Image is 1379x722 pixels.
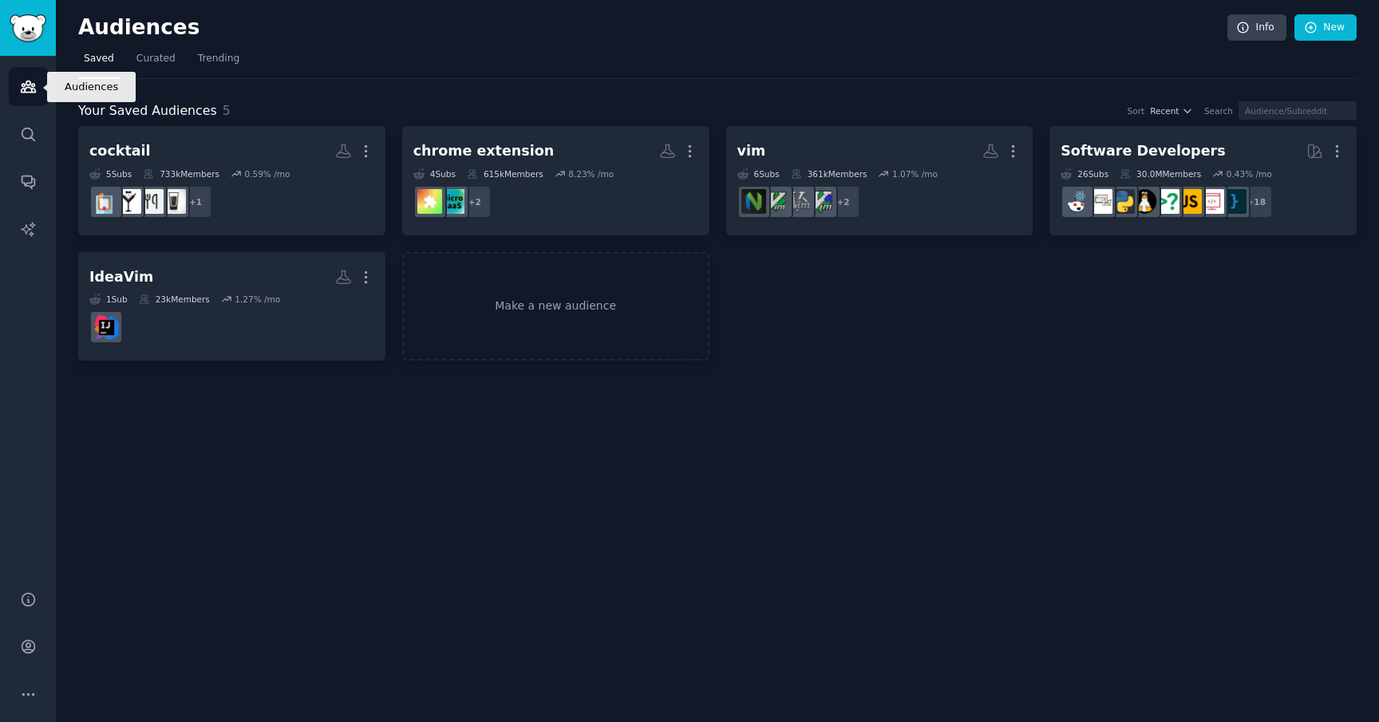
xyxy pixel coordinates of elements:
[1239,101,1357,120] input: Audience/Subreddit
[467,168,543,180] div: 615k Members
[179,185,212,219] div: + 1
[161,189,186,214] img: alcohol
[10,14,46,42] img: GummySearch logo
[808,189,833,214] img: vimplugins
[1128,105,1145,116] div: Sort
[84,52,114,66] span: Saved
[726,126,1033,235] a: vim6Subs361kMembers1.07% /mo+2vimpluginsSpaceVimvimneovim
[1132,189,1157,214] img: linux
[417,189,442,214] img: chrome_extensions
[94,189,119,214] img: cocktails
[1155,189,1179,214] img: cscareerquestions
[244,168,290,180] div: 0.59 % /mo
[89,141,151,161] div: cocktail
[413,168,456,180] div: 4 Sub s
[1150,105,1193,116] button: Recent
[1120,168,1201,180] div: 30.0M Members
[94,315,119,340] img: IntelliJIDEA
[235,294,280,305] div: 1.27 % /mo
[89,168,132,180] div: 5 Sub s
[136,52,176,66] span: Curated
[741,189,766,214] img: neovim
[1227,14,1286,41] a: Info
[78,252,385,361] a: IdeaVim1Sub23kMembers1.27% /moIntelliJIDEA
[1049,126,1357,235] a: Software Developers26Subs30.0MMembers0.43% /mo+18programmingwebdevjavascriptcscareerquestionslinu...
[737,168,780,180] div: 6 Sub s
[78,46,120,79] a: Saved
[1061,168,1108,180] div: 26 Sub s
[1227,168,1272,180] div: 0.43 % /mo
[89,294,128,305] div: 1 Sub
[78,15,1227,41] h2: Audiences
[402,126,709,235] a: chrome extension4Subs615kMembers8.23% /mo+2microsaaschrome_extensions
[737,141,766,161] div: vim
[131,46,181,79] a: Curated
[791,168,867,180] div: 361k Members
[402,252,709,361] a: Make a new audience
[1061,141,1225,161] div: Software Developers
[1065,189,1090,214] img: reactjs
[458,185,492,219] div: + 2
[1110,189,1135,214] img: Python
[223,103,231,118] span: 5
[1204,105,1233,116] div: Search
[892,168,938,180] div: 1.07 % /mo
[1150,105,1179,116] span: Recent
[413,141,554,161] div: chrome extension
[786,189,811,214] img: SpaceVim
[440,189,464,214] img: microsaas
[1294,14,1357,41] a: New
[192,46,245,79] a: Trending
[198,52,239,66] span: Trending
[143,168,219,180] div: 733k Members
[139,294,210,305] div: 23k Members
[1199,189,1224,214] img: webdev
[568,168,614,180] div: 8.23 % /mo
[827,185,860,219] div: + 2
[1088,189,1112,214] img: learnpython
[117,189,141,214] img: bartenders
[1222,189,1247,214] img: programming
[1177,189,1202,214] img: javascript
[139,189,164,214] img: Mixology
[1239,185,1273,219] div: + 18
[78,126,385,235] a: cocktail5Subs733kMembers0.59% /mo+1alcoholMixologybartenderscocktails
[78,101,217,121] span: Your Saved Audiences
[89,267,153,287] div: IdeaVim
[764,189,788,214] img: vim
